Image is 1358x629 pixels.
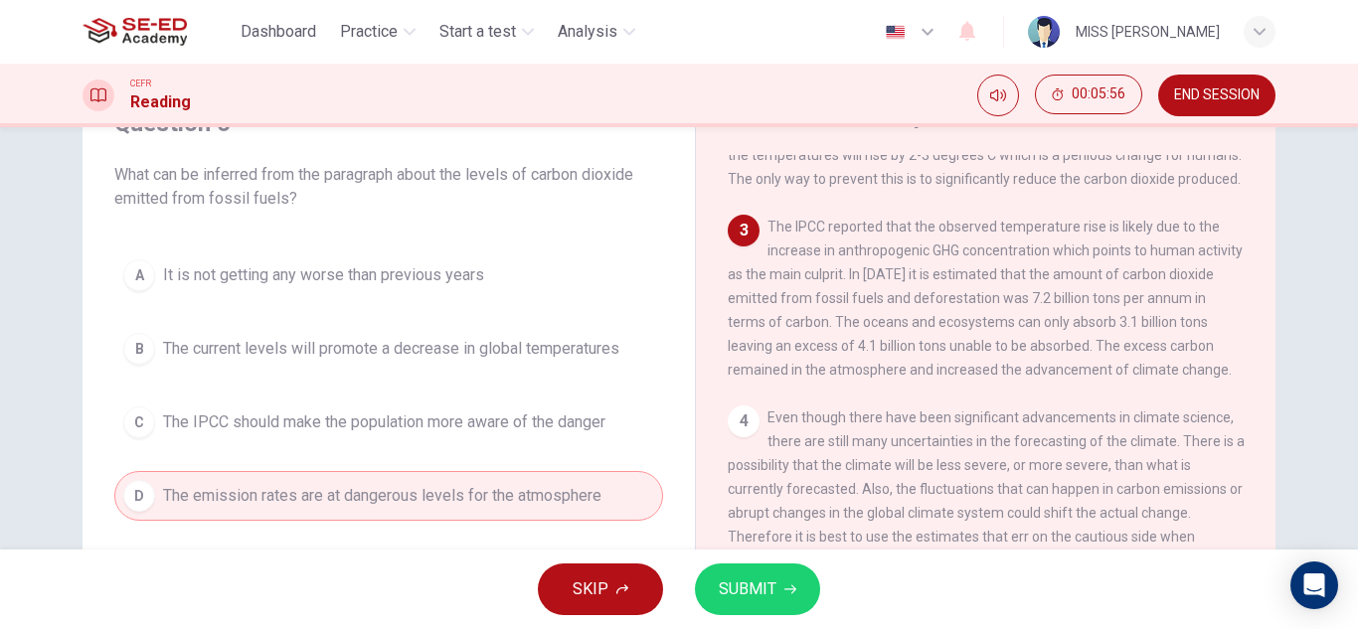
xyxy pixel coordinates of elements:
button: Start a test [431,14,542,50]
div: Hide [1035,75,1142,116]
button: AIt is not getting any worse than previous years [114,250,663,300]
button: 00:05:56 [1035,75,1142,114]
img: Profile picture [1028,16,1060,48]
button: Analysis [550,14,643,50]
button: END SESSION [1158,75,1275,116]
div: MISS [PERSON_NAME] [1076,20,1220,44]
img: SE-ED Academy logo [83,12,187,52]
span: What can be inferred from the paragraph about the levels of carbon dioxide emitted from fossil fu... [114,163,663,211]
span: Dashboard [241,20,316,44]
span: Practice [340,20,398,44]
div: Mute [977,75,1019,116]
a: SE-ED Academy logo [83,12,233,52]
span: The IPCC should make the population more aware of the danger [163,410,605,434]
button: SKIP [538,563,663,615]
span: The current levels will promote a decrease in global temperatures [163,337,619,361]
button: BThe current levels will promote a decrease in global temperatures [114,324,663,374]
div: C [123,406,155,438]
button: Dashboard [233,14,324,50]
span: 00:05:56 [1072,86,1125,102]
span: Analysis [558,20,617,44]
button: SUBMIT [695,563,820,615]
div: A [123,259,155,291]
h1: Reading [130,90,191,114]
button: DThe emission rates are at dangerous levels for the atmosphere [114,471,663,521]
span: The emission rates are at dangerous levels for the atmosphere [163,484,601,508]
div: 3 [728,215,760,246]
span: Start a test [439,20,516,44]
span: SKIP [573,575,608,603]
div: D [123,480,155,512]
div: B [123,333,155,365]
span: CEFR [130,77,151,90]
span: The IPCC reported that the observed temperature rise is likely due to the increase in anthropogen... [728,219,1243,378]
div: Open Intercom Messenger [1290,561,1338,609]
span: END SESSION [1174,87,1260,103]
span: Even though there have been significant advancements in climate science, there are still many unc... [728,409,1245,568]
img: en [883,25,908,40]
span: It is not getting any worse than previous years [163,263,484,287]
button: CThe IPCC should make the population more aware of the danger [114,397,663,447]
button: Practice [332,14,424,50]
span: SUBMIT [719,575,776,603]
div: 4 [728,405,760,437]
